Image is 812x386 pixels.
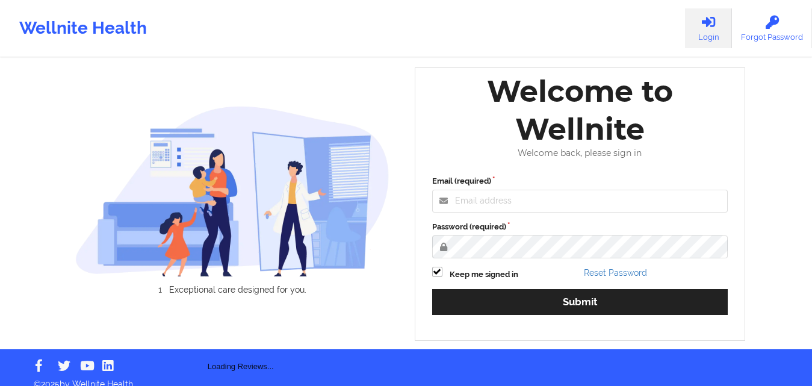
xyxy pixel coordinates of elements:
label: Keep me signed in [450,269,518,281]
input: Email address [432,190,728,213]
div: Welcome to Wellnite [424,72,737,148]
div: Loading Reviews... [75,315,406,373]
a: Login [685,8,732,48]
a: Forgot Password [732,8,812,48]
div: Welcome back, please sign in [424,148,737,158]
img: wellnite-auth-hero_200.c722682e.png [75,105,389,276]
li: Exceptional care designed for you. [86,285,389,294]
label: Email (required) [432,175,728,187]
a: Reset Password [584,268,647,278]
label: Password (required) [432,221,728,233]
button: Submit [432,289,728,315]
